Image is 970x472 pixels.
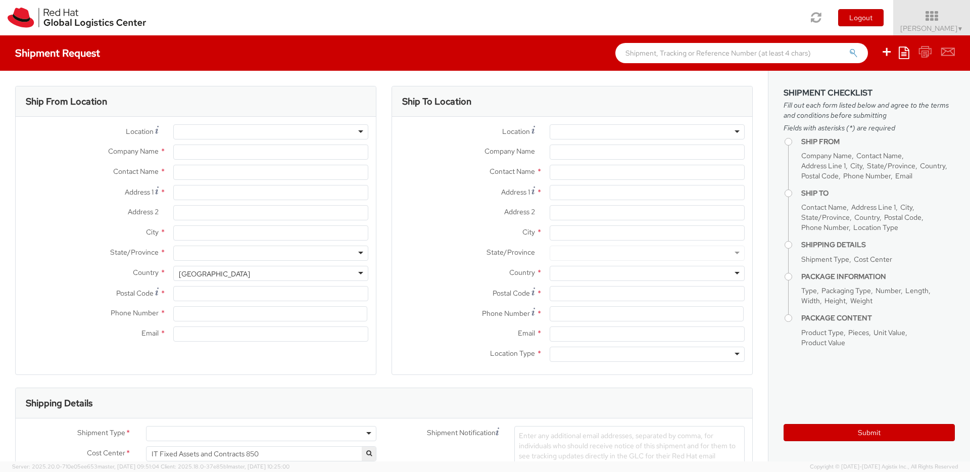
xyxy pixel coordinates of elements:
span: Location [126,127,154,136]
span: Address Line 1 [801,161,846,170]
span: master, [DATE] 10:25:00 [228,463,289,470]
button: Logout [838,9,884,26]
span: Address 2 [128,207,159,216]
span: Address 2 [504,207,535,216]
span: Postal Code [116,289,154,298]
span: City [900,203,912,212]
span: State/Province [110,248,159,257]
span: Product Value [801,338,845,347]
span: Product Type [801,328,844,337]
h4: Shipping Details [801,241,955,249]
span: Phone Number [111,308,159,317]
h3: Shipping Details [26,398,92,408]
span: Address Line 1 [851,203,896,212]
span: Server: 2025.20.0-710e05ee653 [12,463,159,470]
span: State/Province [867,161,915,170]
span: Company Name [801,151,852,160]
span: Country [133,268,159,277]
span: City [850,161,862,170]
input: Shipment, Tracking or Reference Number (at least 4 chars) [615,43,868,63]
span: Contact Name [490,167,535,176]
span: IT Fixed Assets and Contracts 850 [152,449,371,458]
span: master, [DATE] 09:51:04 [98,463,159,470]
span: Copyright © [DATE]-[DATE] Agistix Inc., All Rights Reserved [810,463,958,471]
span: Postal Code [493,289,530,298]
span: Shipment Notification [427,428,496,438]
span: City [146,227,159,237]
span: Type [801,286,817,295]
span: Cost Center [87,448,125,459]
span: Shipment Type [77,428,125,439]
span: Phone Number [801,223,849,232]
span: Fields with asterisks (*) are required [784,123,955,133]
span: Address 1 [125,187,154,197]
h4: Shipment Request [15,48,100,59]
span: Postal Code [884,213,922,222]
h3: Shipment Checklist [784,88,955,98]
span: Fill out each form listed below and agree to the terms and conditions before submitting [784,100,955,120]
h4: Package Content [801,314,955,322]
span: Contact Name [113,167,159,176]
span: Company Name [484,147,535,156]
span: State/Province [801,213,850,222]
span: Unit Value [874,328,905,337]
h4: Ship To [801,190,955,197]
span: State/Province [487,248,535,257]
span: Location Type [490,349,535,358]
span: Cost Center [854,255,892,264]
span: Location Type [853,223,898,232]
span: Country [920,161,945,170]
span: Postal Code [801,171,839,180]
div: [GEOGRAPHIC_DATA] [179,269,250,279]
span: Contact Name [801,203,847,212]
span: Enter any additional email addresses, separated by comma, for individuals who should receive noti... [519,431,736,470]
span: Height [825,296,846,305]
span: Phone Number [482,309,530,318]
span: Company Name [108,147,159,156]
span: Number [876,286,901,295]
span: Phone Number [843,171,891,180]
span: Contact Name [856,151,902,160]
span: Country [854,213,880,222]
span: [PERSON_NAME] [900,24,963,33]
span: Location [502,127,530,136]
span: Shipment Type [801,255,849,264]
img: rh-logistics-00dfa346123c4ec078e1.svg [8,8,146,28]
span: Email [141,328,159,338]
span: Width [801,296,820,305]
span: Pieces [848,328,869,337]
h4: Package Information [801,273,955,280]
span: IT Fixed Assets and Contracts 850 [146,446,376,461]
span: Address 1 [501,187,530,197]
button: Submit [784,424,955,441]
span: City [522,227,535,237]
h4: Ship From [801,138,955,146]
span: Weight [850,296,872,305]
h3: Ship To Location [402,97,471,107]
span: Email [518,328,535,338]
span: ▼ [957,25,963,33]
span: Client: 2025.18.0-37e85b1 [161,463,289,470]
span: Packaging Type [821,286,871,295]
span: Country [509,268,535,277]
span: Email [895,171,912,180]
span: Length [905,286,929,295]
h3: Ship From Location [26,97,107,107]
